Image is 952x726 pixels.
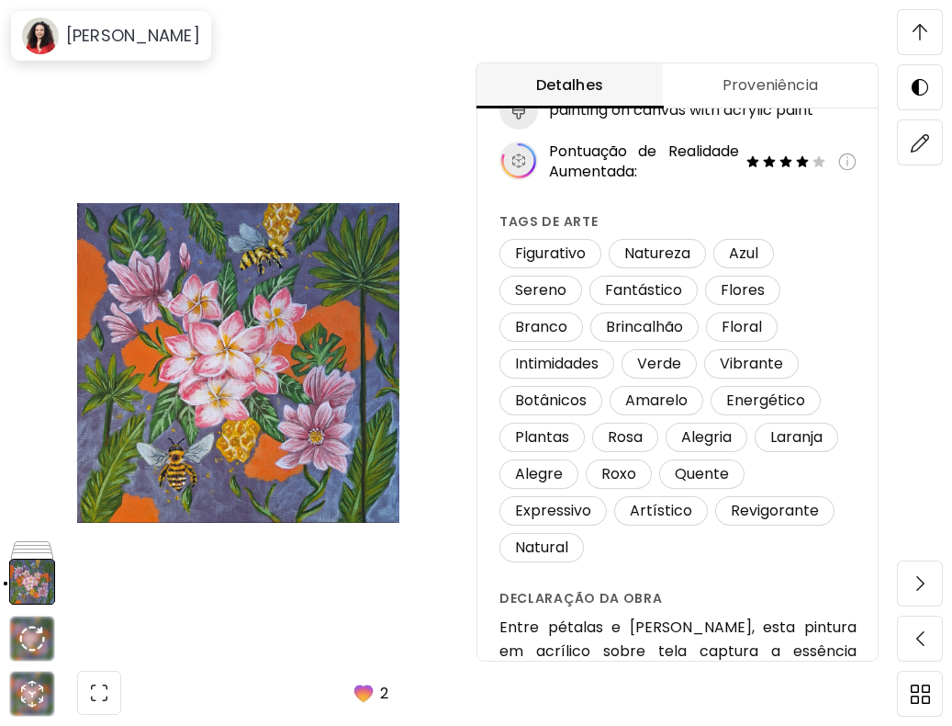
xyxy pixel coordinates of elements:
span: Artístico [619,501,703,521]
span: Brincalhão [595,317,694,337]
span: Branco [504,317,578,337]
h6: [PERSON_NAME] [66,25,200,47]
span: Botânicos [504,391,598,411]
span: Rosa [597,427,654,448]
span: Fantástico [594,280,693,301]
img: filled-star-icon [777,153,793,170]
img: filled-star-icon [793,153,810,170]
span: Natural [504,538,579,558]
h6: Tags de arte [499,211,857,232]
span: Vibrante [709,354,794,374]
span: Flores [710,280,776,301]
img: medium [499,91,538,130]
img: favorites [351,680,376,706]
span: Amarelo [614,391,699,411]
h6: painting on canvas with acrylic paint [549,100,813,120]
span: Expressivo [504,501,602,521]
span: Intimidades [504,354,610,374]
span: Figurativo [504,244,597,264]
span: Laranja [759,427,834,448]
span: Azul [718,244,769,264]
span: Revigorante [720,501,830,521]
img: filled-star-icon [760,153,777,170]
img: icon [499,142,538,180]
div: animation [17,679,47,709]
span: Pontuação de Realidade Aumentada: [549,142,739,182]
span: Roxo [590,464,647,484]
p: 2 [380,682,388,705]
span: Detalhes [487,74,652,96]
span: Alegria [670,427,743,448]
span: Verde [626,354,692,374]
span: Alegre [504,464,574,484]
img: info-icon [837,153,856,171]
span: Plantas [504,427,580,448]
img: empty-star-icon [810,153,826,170]
button: favorites2 [336,669,399,717]
span: Sereno [504,280,577,301]
span: Quente [664,464,740,484]
span: Natureza [613,244,701,264]
img: filled-star-icon [744,153,760,170]
h6: Declaração da obra [499,588,857,608]
span: Proveniência [674,74,867,96]
span: Floral [711,317,773,337]
span: Energético [715,391,816,411]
